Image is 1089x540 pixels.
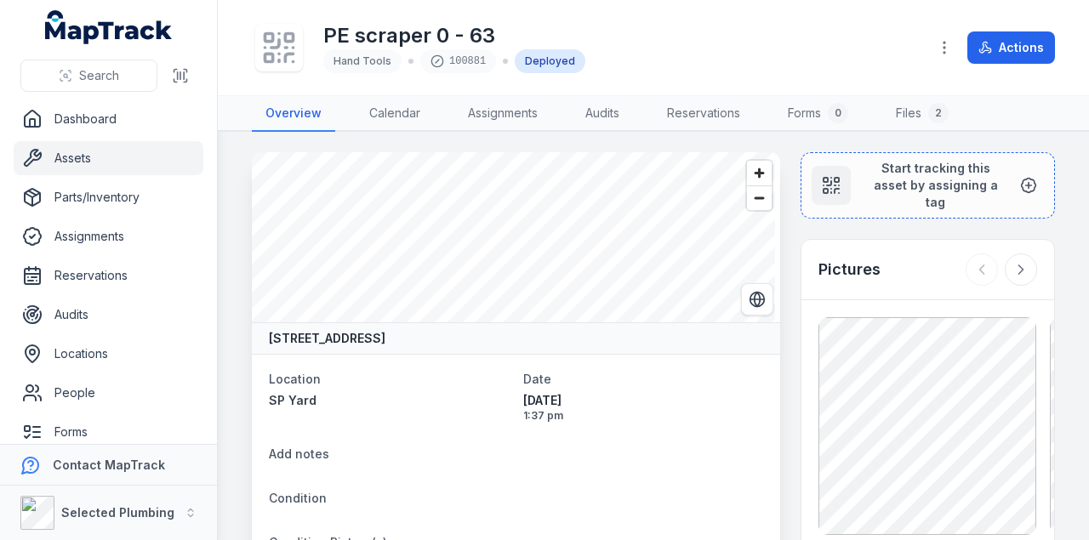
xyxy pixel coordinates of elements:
[928,103,949,123] div: 2
[882,96,962,132] a: Files2
[45,10,173,44] a: MapTrack
[523,392,764,423] time: 10/1/2025, 1:37:26 PM
[269,330,385,347] strong: [STREET_ADDRESS]
[454,96,551,132] a: Assignments
[523,409,764,423] span: 1:37 pm
[14,219,203,253] a: Assignments
[14,298,203,332] a: Audits
[653,96,754,132] a: Reservations
[747,185,772,210] button: Zoom out
[14,337,203,371] a: Locations
[864,160,1006,211] span: Start tracking this asset by assigning a tag
[14,259,203,293] a: Reservations
[747,161,772,185] button: Zoom in
[252,152,775,322] canvas: Map
[828,103,848,123] div: 0
[356,96,434,132] a: Calendar
[14,180,203,214] a: Parts/Inventory
[515,49,585,73] div: Deployed
[818,258,881,281] h3: Pictures
[323,22,585,49] h1: PE scraper 0 - 63
[20,60,157,92] button: Search
[774,96,862,132] a: Forms0
[269,446,329,461] span: Add notes
[53,458,165,472] strong: Contact MapTrack
[967,31,1055,64] button: Actions
[420,49,496,73] div: 100881
[572,96,633,132] a: Audits
[269,392,510,409] a: SP Yard
[334,54,391,67] span: Hand Tools
[79,67,119,84] span: Search
[523,372,551,386] span: Date
[741,283,773,315] button: Switch to Satellite View
[252,96,335,132] a: Overview
[14,376,203,410] a: People
[61,505,174,520] strong: Selected Plumbing
[14,415,203,449] a: Forms
[523,392,764,409] span: [DATE]
[14,102,203,136] a: Dashboard
[269,491,327,505] span: Condition
[801,152,1055,219] button: Start tracking this asset by assigning a tag
[269,393,316,407] span: SP Yard
[14,141,203,175] a: Assets
[269,372,321,386] span: Location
